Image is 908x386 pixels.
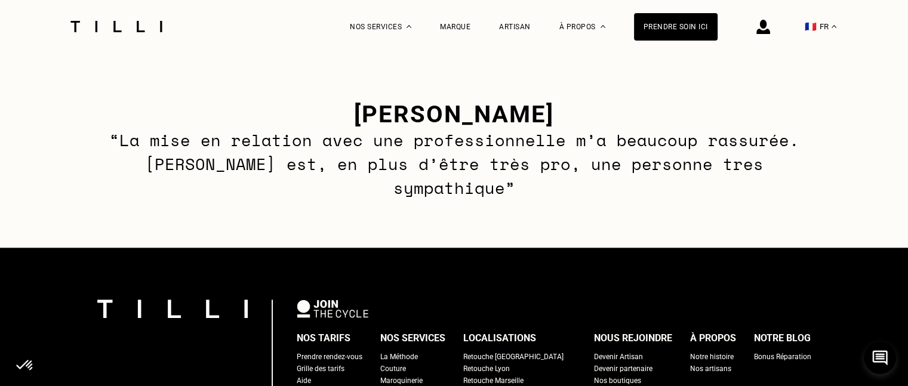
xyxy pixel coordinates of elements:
div: À propos [690,329,736,347]
a: Couture [380,363,406,375]
img: Menu déroulant à propos [601,25,605,28]
div: Localisations [463,329,536,347]
div: Nos services [380,329,445,347]
div: Nous rejoindre [594,329,672,347]
a: Retouche Lyon [463,363,510,375]
img: logo Tilli [97,299,248,318]
img: menu déroulant [832,25,836,28]
a: Artisan [499,23,531,31]
div: Nos tarifs [297,329,350,347]
a: Retouche [GEOGRAPHIC_DATA] [463,351,564,363]
img: Menu déroulant [407,25,411,28]
img: Logo du service de couturière Tilli [66,21,167,32]
a: Prendre rendez-vous [297,351,362,363]
a: Devenir partenaire [594,363,652,375]
p: “La mise en relation avec une professionnelle m’a beaucoup rassurée. [PERSON_NAME] est, en plus d... [81,128,827,200]
div: Notre blog [754,329,811,347]
a: Notre histoire [690,351,734,363]
a: Nos artisans [690,363,731,375]
a: Marque [440,23,470,31]
img: icône connexion [756,20,770,34]
a: Devenir Artisan [594,351,643,363]
a: Grille des tarifs [297,363,344,375]
a: Prendre soin ici [634,13,718,41]
img: logo Join The Cycle [297,299,368,317]
a: La Méthode [380,351,418,363]
a: Bonus Réparation [754,351,811,363]
span: 🇫🇷 [805,21,817,32]
h3: [PERSON_NAME] [81,100,827,128]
